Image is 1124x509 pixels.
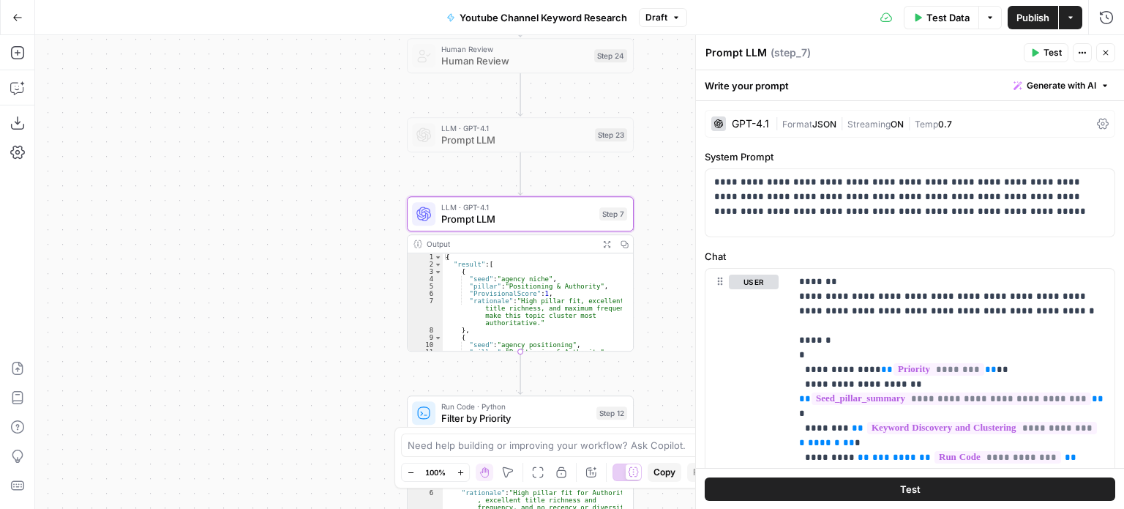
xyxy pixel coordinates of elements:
[1008,76,1115,95] button: Generate with AI
[1016,10,1049,25] span: Publish
[518,73,522,116] g: Edge from step_24 to step_23
[441,212,593,226] span: Prompt LLM
[596,406,627,420] div: Step 12
[938,119,952,130] span: 0.7
[645,11,667,24] span: Draft
[648,463,681,482] button: Copy
[1044,46,1062,59] span: Test
[408,341,443,349] div: 10
[639,8,687,27] button: Draft
[408,290,443,297] div: 6
[594,49,627,62] div: Step 24
[441,133,589,147] span: Prompt LLM
[595,128,627,141] div: Step 23
[434,268,442,275] span: Toggle code folding, rows 3 through 8
[696,70,1124,100] div: Write your prompt
[653,466,675,479] span: Copy
[915,119,938,130] span: Temp
[836,116,847,130] span: |
[904,6,978,29] button: Test Data
[687,463,723,482] button: Paste
[705,149,1115,164] label: System Prompt
[705,45,767,60] textarea: Prompt LLM
[408,268,443,275] div: 3
[408,253,443,261] div: 1
[441,53,588,68] span: Human Review
[438,6,636,29] button: Youtube Channel Keyword Research
[408,261,443,268] div: 2
[427,238,593,250] div: Output
[1027,79,1096,92] span: Generate with AI
[441,43,588,55] span: Human Review
[408,349,443,356] div: 11
[408,334,443,341] div: 9
[408,297,443,327] div: 7
[771,45,811,60] span: ( step_7 )
[518,152,522,195] g: Edge from step_23 to step_7
[705,477,1115,500] button: Test
[441,201,593,213] span: LLM · GPT-4.1
[904,116,915,130] span: |
[408,283,443,290] div: 5
[408,327,443,334] div: 8
[407,196,634,352] div: LLM · GPT-4.1Prompt LLMStep 7Output{ "result":[ { "seed":"agency niche", "pillar":"Positioning & ...
[847,119,891,130] span: Streaming
[408,275,443,283] div: 4
[407,38,634,73] div: Human ReviewHuman ReviewStep 24
[599,207,627,220] div: Step 7
[729,275,779,289] button: user
[425,467,446,478] span: 100%
[812,119,836,130] span: JSON
[900,481,921,496] span: Test
[434,261,442,268] span: Toggle code folding, rows 2 through 105
[926,10,970,25] span: Test Data
[441,411,591,426] span: Filter by Priority
[434,253,442,261] span: Toggle code folding, rows 1 through 106
[441,401,591,412] span: Run Code · Python
[782,119,812,130] span: Format
[1008,6,1058,29] button: Publish
[732,119,769,129] div: GPT-4.1
[441,122,589,134] span: LLM · GPT-4.1
[1024,43,1068,62] button: Test
[775,116,782,130] span: |
[407,117,634,152] div: LLM · GPT-4.1Prompt LLMStep 23
[518,352,522,394] g: Edge from step_7 to step_12
[460,10,627,25] span: Youtube Channel Keyword Research
[891,119,904,130] span: ON
[434,334,442,341] span: Toggle code folding, rows 9 through 14
[705,249,1115,264] label: Chat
